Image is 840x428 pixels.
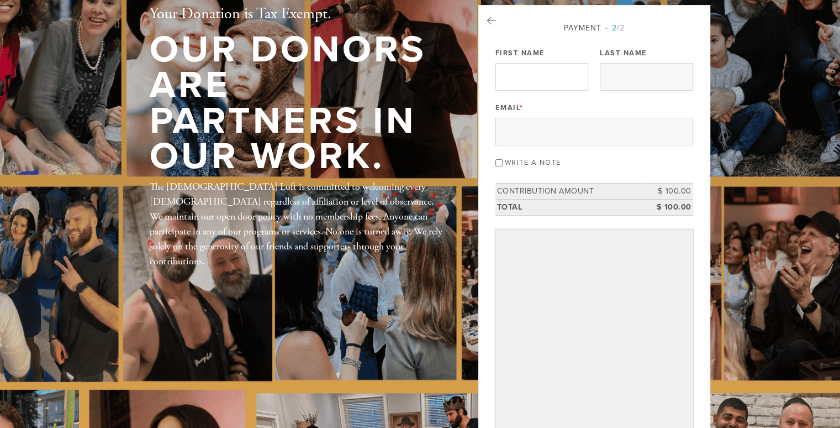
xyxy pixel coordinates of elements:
td: $ 100.00 [643,184,693,200]
label: Write a note [505,158,561,167]
span: /2 [605,23,625,33]
span: 2 [612,23,617,33]
td: $ 100.00 [643,199,693,215]
label: Email [495,103,524,113]
div: The [DEMOGRAPHIC_DATA] Loft is committed to welcoming every [DEMOGRAPHIC_DATA] regardless of affi... [150,179,442,269]
td: Total [495,199,643,215]
span: This field is required. [520,103,524,112]
label: First Name [495,48,545,58]
h1: Our Donors are Partners in Our Work. [150,32,442,175]
label: Last Name [600,48,647,58]
h2: Your Donation is Tax Exempt. [150,5,442,24]
div: Payment [495,22,693,34]
td: Contribution Amount [495,184,643,200]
